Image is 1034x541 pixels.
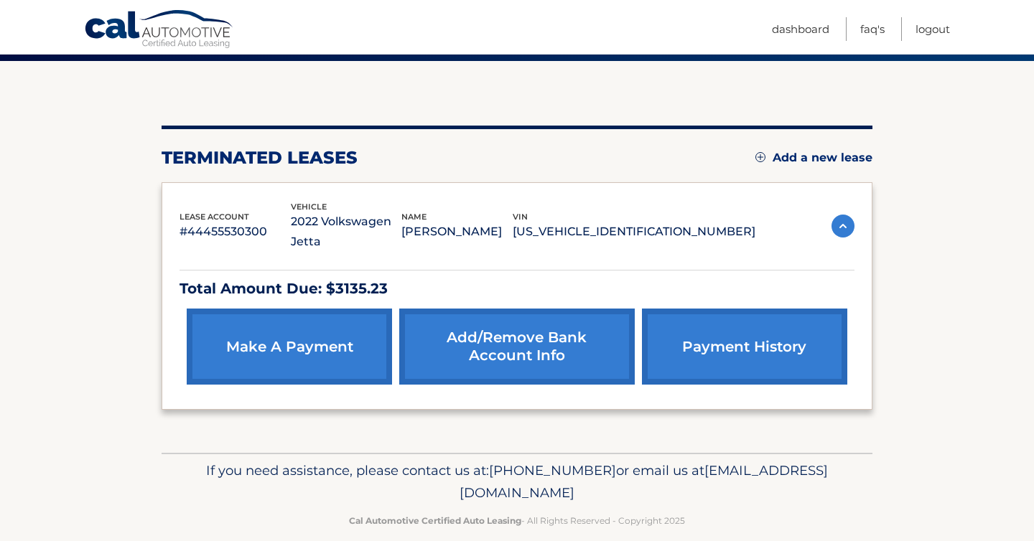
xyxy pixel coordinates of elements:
[489,462,616,479] span: [PHONE_NUMBER]
[180,222,291,242] p: #44455530300
[755,152,765,162] img: add.svg
[180,212,249,222] span: lease account
[180,276,854,301] p: Total Amount Due: $3135.23
[84,9,235,51] a: Cal Automotive
[291,212,402,252] p: 2022 Volkswagen Jetta
[399,309,634,385] a: Add/Remove bank account info
[860,17,885,41] a: FAQ's
[401,212,427,222] span: name
[755,151,872,165] a: Add a new lease
[513,222,755,242] p: [US_VEHICLE_IDENTIFICATION_NUMBER]
[162,147,358,169] h2: terminated leases
[171,459,863,505] p: If you need assistance, please contact us at: or email us at
[832,215,854,237] img: accordion-active.svg
[513,212,528,222] span: vin
[401,222,513,242] p: [PERSON_NAME]
[171,513,863,528] p: - All Rights Reserved - Copyright 2025
[642,309,847,385] a: payment history
[916,17,950,41] a: Logout
[291,202,327,212] span: vehicle
[349,515,521,526] strong: Cal Automotive Certified Auto Leasing
[187,309,392,385] a: make a payment
[772,17,829,41] a: Dashboard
